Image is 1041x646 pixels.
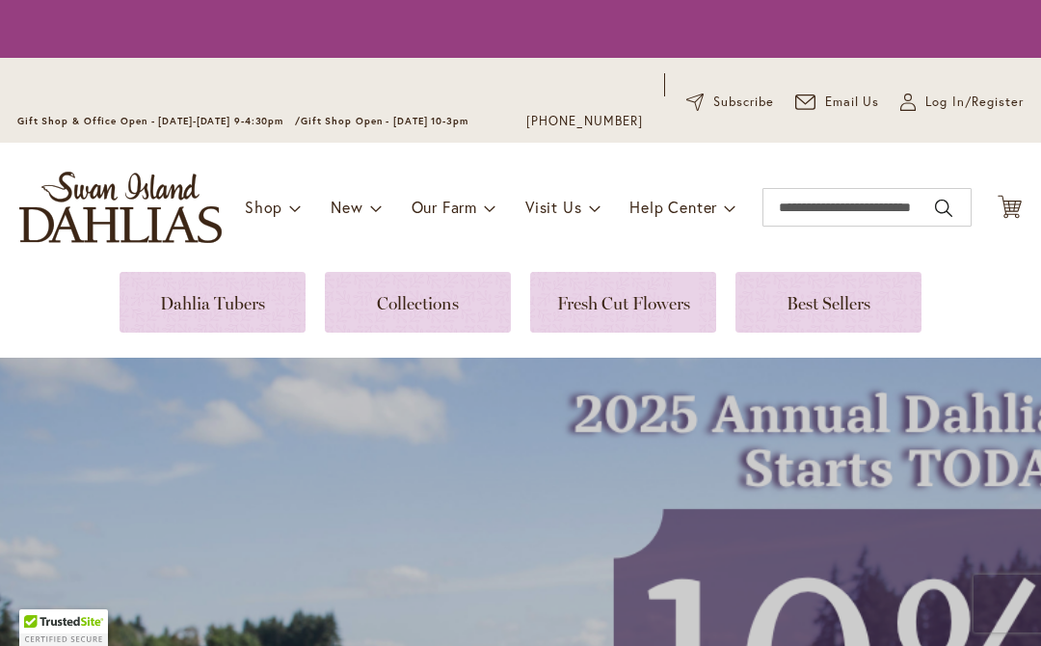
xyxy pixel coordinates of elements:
[525,197,581,217] span: Visit Us
[713,93,774,112] span: Subscribe
[412,197,477,217] span: Our Farm
[245,197,282,217] span: Shop
[331,197,362,217] span: New
[19,172,222,243] a: store logo
[526,112,643,131] a: [PHONE_NUMBER]
[925,93,1024,112] span: Log In/Register
[900,93,1024,112] a: Log In/Register
[301,115,468,127] span: Gift Shop Open - [DATE] 10-3pm
[17,115,301,127] span: Gift Shop & Office Open - [DATE]-[DATE] 9-4:30pm /
[795,93,880,112] a: Email Us
[629,197,717,217] span: Help Center
[686,93,774,112] a: Subscribe
[825,93,880,112] span: Email Us
[935,193,952,224] button: Search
